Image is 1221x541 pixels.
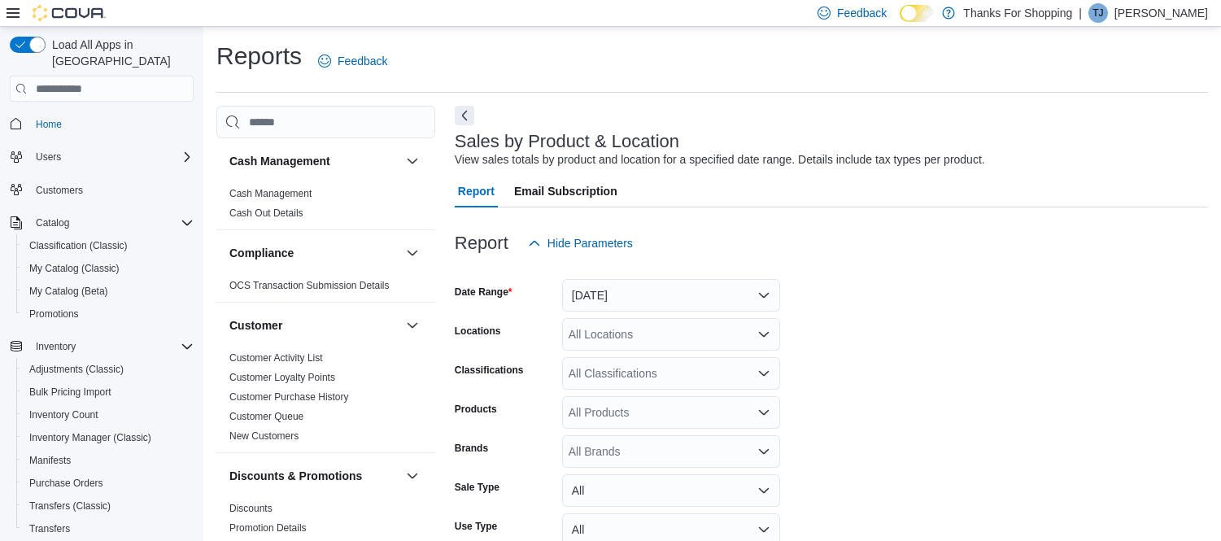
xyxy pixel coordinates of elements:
span: My Catalog (Classic) [23,259,194,278]
button: All [562,474,780,507]
h3: Sales by Product & Location [455,132,679,151]
span: Customers [29,180,194,200]
div: Customer [216,348,435,452]
button: Customers [3,178,200,202]
button: My Catalog (Classic) [16,257,200,280]
span: Classification (Classic) [23,236,194,255]
label: Date Range [455,286,512,299]
span: Cash Management [229,187,312,200]
span: Adjustments (Classic) [23,360,194,379]
button: [DATE] [562,279,780,312]
a: Cash Out Details [229,207,303,219]
span: Load All Apps in [GEOGRAPHIC_DATA] [46,37,194,69]
span: Promotions [23,304,194,324]
span: Promotion Details [229,521,307,534]
span: Promotions [29,308,79,321]
img: Cova [33,5,106,21]
a: Home [29,115,68,134]
p: | [1079,3,1082,23]
span: My Catalog (Beta) [29,285,108,298]
button: Next [455,106,474,125]
button: Cash Management [403,151,422,171]
input: Dark Mode [900,5,934,22]
button: Open list of options [757,367,770,380]
button: Inventory Count [16,404,200,426]
span: Bulk Pricing Import [23,382,194,402]
button: Open list of options [757,328,770,341]
button: Promotions [16,303,200,325]
span: Adjustments (Classic) [29,363,124,376]
span: Inventory Count [23,405,194,425]
span: Manifests [29,454,71,467]
span: Dark Mode [900,22,900,23]
label: Locations [455,325,501,338]
button: Manifests [16,449,200,472]
button: Transfers [16,517,200,540]
label: Products [455,403,497,416]
a: Manifests [23,451,77,470]
label: Sale Type [455,481,499,494]
label: Use Type [455,520,497,533]
label: Brands [455,442,488,455]
h1: Reports [216,40,302,72]
a: Promotions [23,304,85,324]
div: Cash Management [216,184,435,229]
span: Customer Activity List [229,351,323,364]
span: Report [458,175,495,207]
a: Transfers [23,519,76,539]
a: Adjustments (Classic) [23,360,130,379]
span: Inventory Count [29,408,98,421]
span: Customer Loyalty Points [229,371,335,384]
h3: Customer [229,317,282,334]
span: Feedback [338,53,387,69]
span: Customer Purchase History [229,390,349,404]
span: Home [29,113,194,133]
span: New Customers [229,430,299,443]
span: Customers [36,184,83,197]
h3: Cash Management [229,153,330,169]
button: Inventory Manager (Classic) [16,426,200,449]
a: Promotion Details [229,522,307,534]
span: Feedback [837,5,887,21]
a: Bulk Pricing Import [23,382,118,402]
a: New Customers [229,430,299,442]
button: My Catalog (Beta) [16,280,200,303]
span: Catalog [36,216,69,229]
span: Inventory Manager (Classic) [29,431,151,444]
div: Tina Jansen [1088,3,1108,23]
span: Home [36,118,62,131]
button: Hide Parameters [521,227,639,260]
button: Open list of options [757,445,770,458]
span: Purchase Orders [23,473,194,493]
button: Compliance [403,243,422,263]
span: Hide Parameters [547,235,633,251]
span: My Catalog (Beta) [23,281,194,301]
span: Inventory [36,340,76,353]
a: My Catalog (Classic) [23,259,126,278]
h3: Report [455,233,508,253]
button: Open list of options [757,406,770,419]
span: Classification (Classic) [29,239,128,252]
span: Inventory Manager (Classic) [23,428,194,447]
button: Users [3,146,200,168]
span: Catalog [29,213,194,233]
h3: Compliance [229,245,294,261]
a: Customer Loyalty Points [229,372,335,383]
button: Compliance [229,245,399,261]
label: Classifications [455,364,524,377]
p: [PERSON_NAME] [1114,3,1208,23]
button: Discounts & Promotions [229,468,399,484]
span: Transfers (Classic) [29,500,111,513]
a: Feedback [312,45,394,77]
span: Users [36,151,61,164]
a: Transfers (Classic) [23,496,117,516]
span: Discounts [229,502,273,515]
button: Catalog [3,212,200,234]
a: Discounts [229,503,273,514]
button: Bulk Pricing Import [16,381,200,404]
a: Cash Management [229,188,312,199]
button: Users [29,147,68,167]
h3: Discounts & Promotions [229,468,362,484]
a: OCS Transaction Submission Details [229,280,390,291]
span: OCS Transaction Submission Details [229,279,390,292]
